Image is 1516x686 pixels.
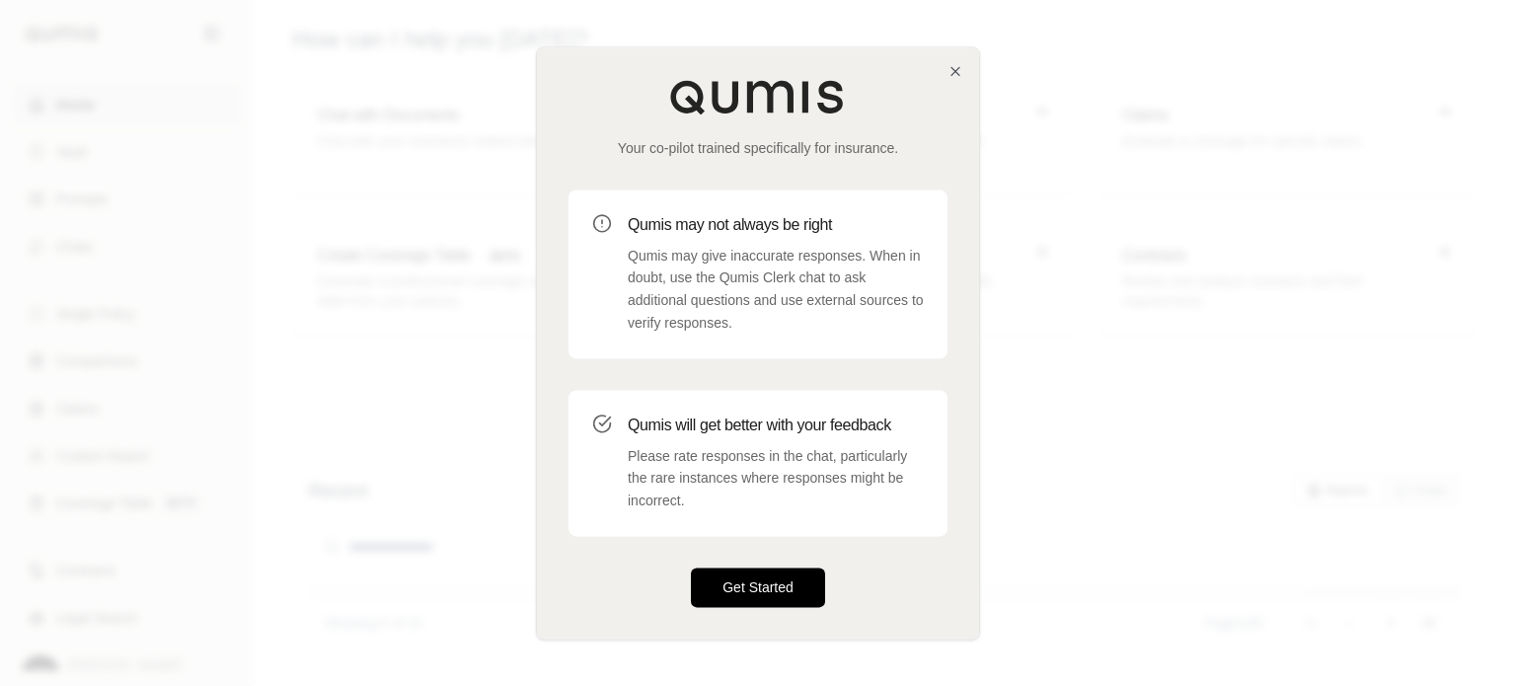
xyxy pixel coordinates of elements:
[669,79,847,114] img: Qumis Logo
[691,568,825,607] button: Get Started
[628,213,924,237] h3: Qumis may not always be right
[628,245,924,335] p: Qumis may give inaccurate responses. When in doubt, use the Qumis Clerk chat to ask additional qu...
[628,445,924,512] p: Please rate responses in the chat, particularly the rare instances where responses might be incor...
[568,138,947,158] p: Your co-pilot trained specifically for insurance.
[628,414,924,437] h3: Qumis will get better with your feedback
